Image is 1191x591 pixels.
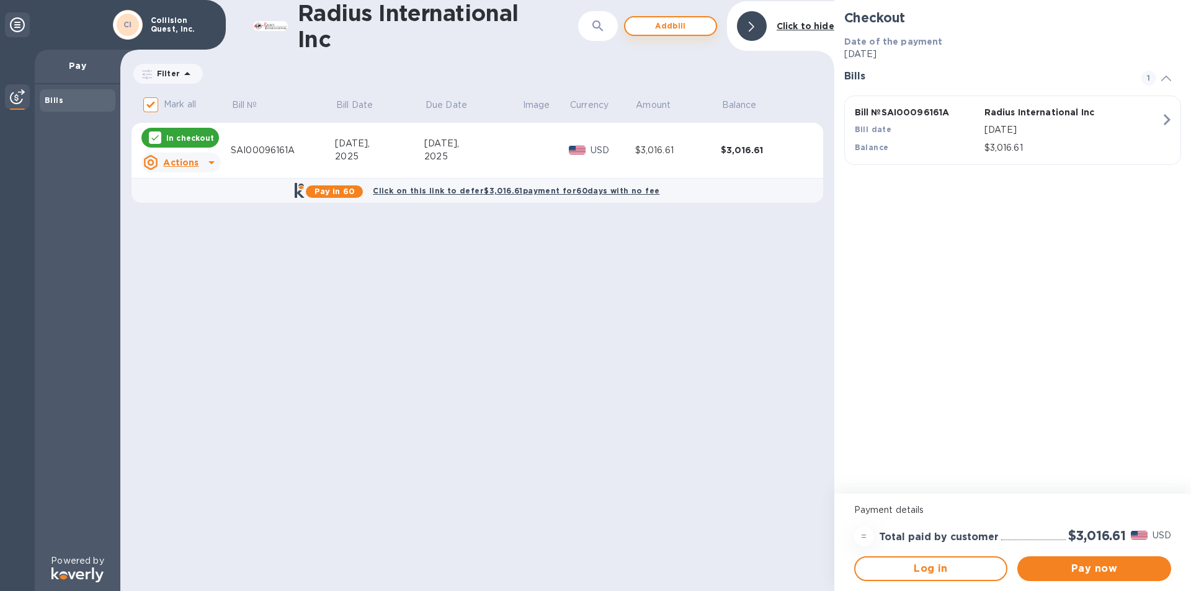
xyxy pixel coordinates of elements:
p: USD [591,144,635,157]
h3: Total paid by customer [879,531,999,543]
div: 2025 [335,150,424,163]
p: Bill Date [336,99,373,112]
button: Log in [854,556,1008,581]
b: Click to hide [777,21,834,31]
span: Due Date [426,99,483,112]
img: USD [1131,531,1148,540]
b: Date of the payment [844,37,943,47]
p: Balance [722,99,757,112]
p: In checkout [166,133,214,143]
h3: Bills [844,71,1126,82]
div: 2025 [424,150,522,163]
button: Addbill [624,16,717,36]
b: Balance [855,143,889,152]
button: Pay now [1017,556,1171,581]
p: USD [1153,529,1171,542]
span: Log in [865,561,997,576]
div: [DATE], [335,137,424,150]
span: Bill Date [336,99,389,112]
div: $3,016.61 [635,144,721,157]
p: Powered by [51,554,104,567]
h2: $3,016.61 [1068,528,1126,543]
p: $3,016.61 [984,141,1161,154]
p: Image [523,99,550,112]
p: [DATE] [844,48,1181,61]
span: Pay now [1027,561,1161,576]
b: Click on this link to defer $3,016.61 payment for 60 days with no fee [373,186,659,195]
span: Add bill [635,19,706,33]
p: Payment details [854,504,1171,517]
span: 1 [1141,71,1156,86]
p: Pay [45,60,110,72]
img: Logo [51,567,104,582]
p: Due Date [426,99,467,112]
span: Balance [722,99,773,112]
p: Filter [152,68,180,79]
p: Bill № SAI00096161A [855,106,979,118]
b: CI [123,20,132,29]
div: = [854,527,874,546]
div: SAI00096161A [231,144,335,157]
img: USD [569,146,586,154]
p: Collision Quest, Inc. [151,16,213,33]
b: Bills [45,96,63,105]
span: Bill № [232,99,274,112]
u: Actions [163,158,198,167]
b: Bill date [855,125,892,134]
p: Radius International Inc [984,106,1109,118]
p: Bill № [232,99,257,112]
div: [DATE], [424,137,522,150]
div: $3,016.61 [721,144,807,156]
span: Amount [636,99,687,112]
p: Currency [570,99,609,112]
h2: Checkout [844,10,1181,25]
b: Pay in 60 [314,187,355,196]
p: [DATE] [984,123,1161,136]
button: Bill №SAI00096161ARadius International IncBill date[DATE]Balance$3,016.61 [844,96,1181,165]
p: Mark all [164,98,196,111]
p: Amount [636,99,671,112]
